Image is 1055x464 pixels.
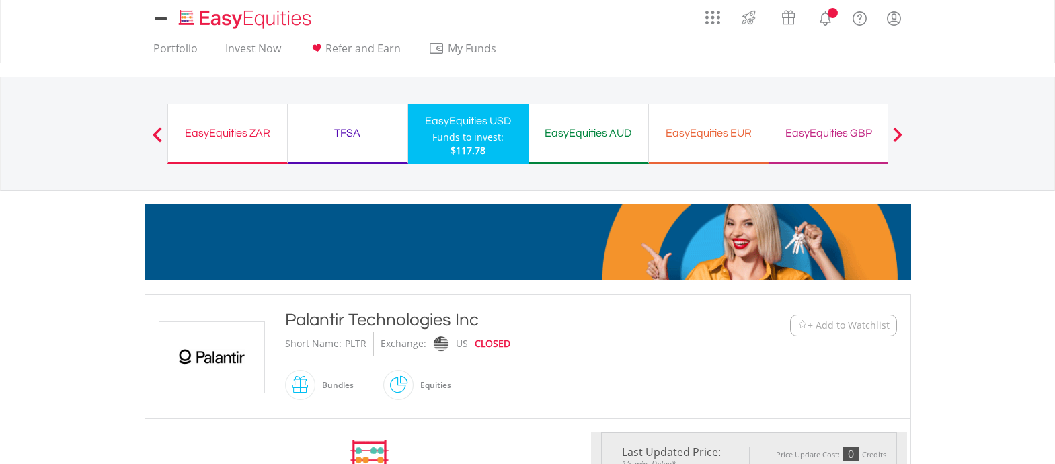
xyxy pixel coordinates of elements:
[414,369,451,401] div: Equities
[456,332,468,356] div: US
[381,332,426,356] div: Exchange:
[777,7,799,28] img: vouchers-v2.svg
[148,42,203,63] a: Portfolio
[705,10,720,25] img: grid-menu-icon.svg
[161,322,262,393] img: EQU.US.PLTR.png
[315,369,354,401] div: Bundles
[537,124,640,143] div: EasyEquities AUD
[657,124,760,143] div: EasyEquities EUR
[303,42,406,63] a: Refer and Earn
[884,134,911,147] button: Next
[697,3,729,25] a: AppsGrid
[797,320,808,330] img: Watchlist
[176,8,317,30] img: EasyEquities_Logo.png
[777,124,881,143] div: EasyEquities GBP
[285,332,342,356] div: Short Name:
[173,3,317,30] a: Home page
[877,3,911,33] a: My Profile
[769,3,808,28] a: Vouchers
[296,124,399,143] div: TFSA
[738,7,760,28] img: thrive-v2.svg
[145,204,911,280] img: EasyMortage Promotion Banner
[345,332,366,356] div: PLTR
[176,124,279,143] div: EasyEquities ZAR
[790,315,897,336] button: Watchlist + Add to Watchlist
[475,332,510,356] div: CLOSED
[285,308,707,332] div: Palantir Technologies Inc
[144,134,171,147] button: Previous
[808,3,843,30] a: Notifications
[428,40,516,57] span: My Funds
[433,336,448,352] img: nasdaq.png
[325,41,401,56] span: Refer and Earn
[843,3,877,30] a: FAQ's and Support
[220,42,286,63] a: Invest Now
[416,112,520,130] div: EasyEquities USD
[432,130,504,144] div: Funds to invest:
[451,144,485,157] span: $117.78
[808,319,890,332] span: + Add to Watchlist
